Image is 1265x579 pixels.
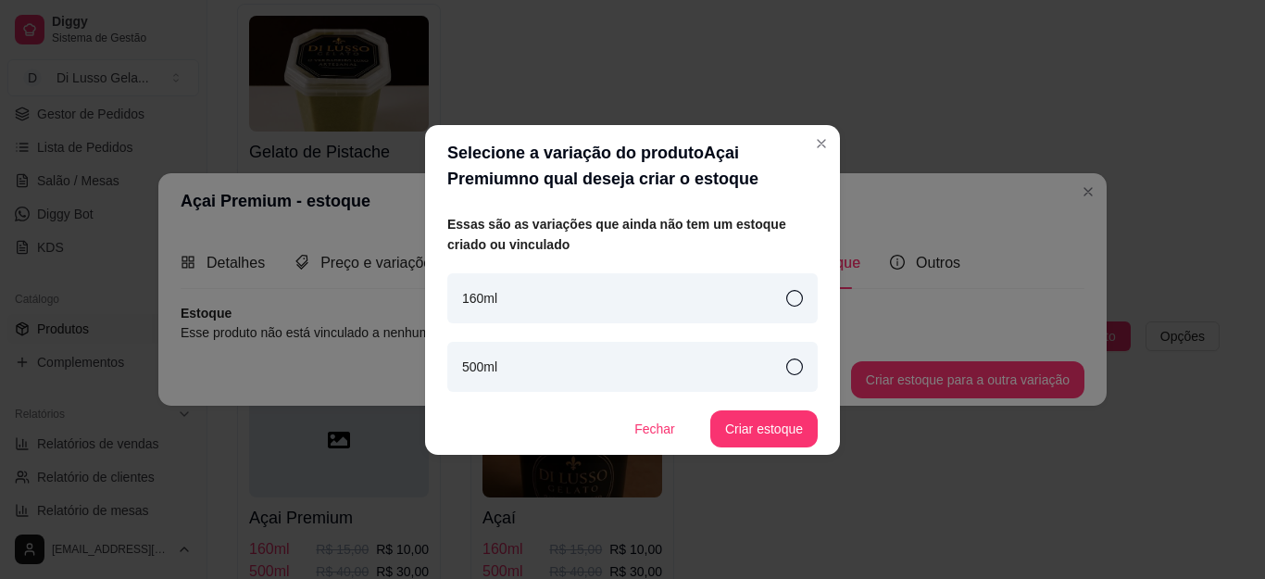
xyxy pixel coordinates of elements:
article: 160ml [462,288,497,308]
button: Close [807,129,836,158]
header: Selecione a variação do produto Açai Premium no qual deseja criar o estoque [425,125,840,207]
article: Essas são as variações que ainda não tem um estoque criado ou vinculado [447,214,818,255]
button: Fechar [618,410,692,447]
article: 500ml [462,357,497,377]
button: Criar estoque [710,410,818,447]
